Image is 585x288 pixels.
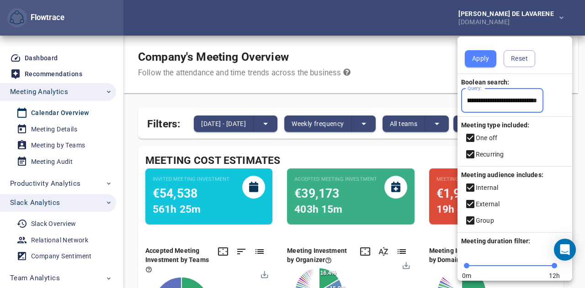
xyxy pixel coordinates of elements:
[472,53,489,64] span: Apply
[462,271,471,280] span: 0m
[457,171,543,178] span: Meeting audience includes:
[457,179,572,196] li: Internal
[457,146,572,162] li: Recurring
[457,79,509,86] span: Boolean search:
[457,212,572,229] li: Group
[457,196,572,212] li: External
[549,271,560,280] span: 12h
[511,53,528,64] span: Reset
[457,130,572,146] li: One off
[465,50,496,67] button: Apply
[504,50,535,67] button: Reset
[457,121,529,129] span: Meeting type included:
[457,237,531,245] span: Meeting duration filter:
[554,239,576,261] div: Open Intercom Messenger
